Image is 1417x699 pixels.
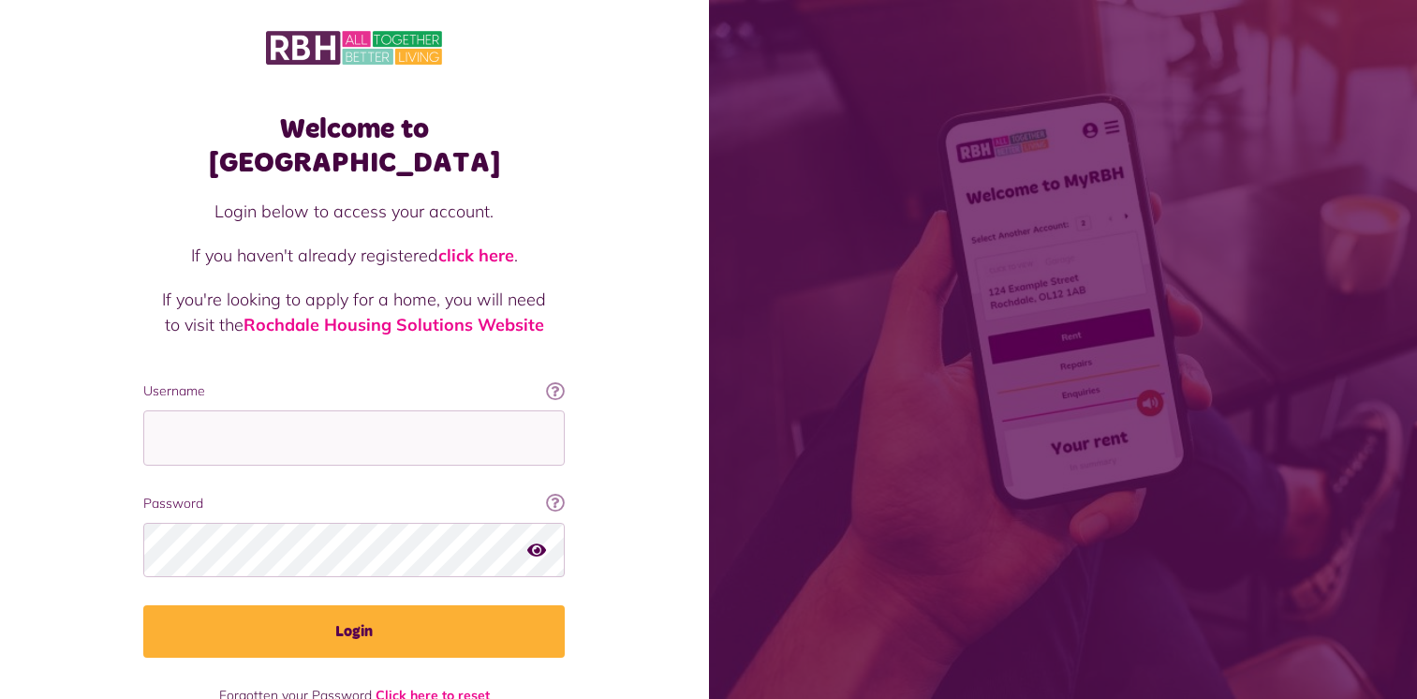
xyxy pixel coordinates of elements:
p: Login below to access your account. [162,199,546,224]
h1: Welcome to [GEOGRAPHIC_DATA] [143,112,565,180]
a: click here [438,245,514,266]
p: If you haven't already registered . [162,243,546,268]
button: Login [143,605,565,658]
a: Rochdale Housing Solutions Website [244,314,544,335]
p: If you're looking to apply for a home, you will need to visit the [162,287,546,337]
img: MyRBH [266,28,442,67]
label: Username [143,381,565,401]
label: Password [143,494,565,513]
